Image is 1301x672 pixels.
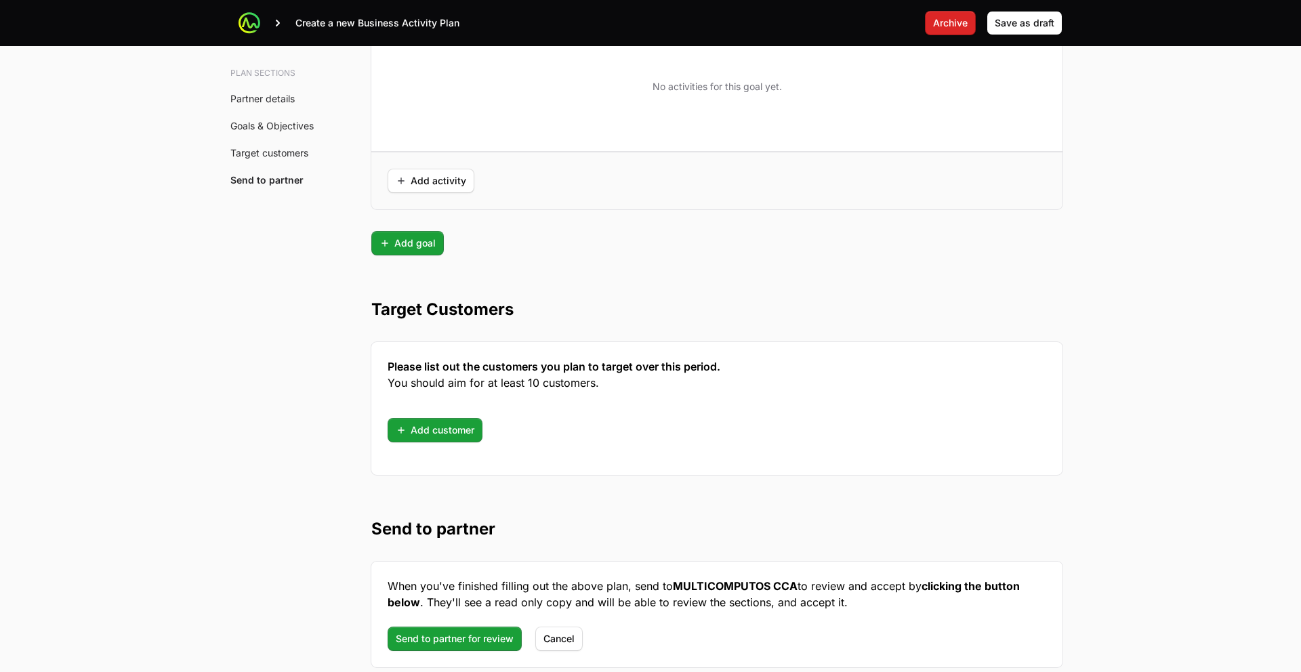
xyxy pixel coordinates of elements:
span: Send to partner for review [396,631,514,647]
span: Cancel [543,631,575,647]
p: Create a new Business Activity Plan [295,16,459,30]
button: Send to partner for review [388,627,522,651]
b: MULTICOMPUTOS CCA [673,579,798,593]
button: Save as draft [987,11,1062,35]
span: Add goal [379,235,436,251]
p: When you've finished filling out the above plan, send to to review and accept by . They'll see a ... [388,578,1046,610]
a: Send to partner [230,174,304,186]
span: You should aim for at least 10 customers. [388,375,1046,391]
span: Archive [933,15,968,31]
h3: Please list out the customers you plan to target over this period. [388,358,1046,391]
h2: Target Customers [371,299,1062,320]
a: Target customers [230,147,308,159]
span: Save as draft [995,15,1054,31]
p: No activities for this goal yet. [653,80,782,93]
img: ActivitySource [239,12,260,34]
button: Add customer [388,418,482,442]
a: Partner details [230,93,295,104]
span: Add activity [396,173,466,189]
a: Goals & Objectives [230,120,314,131]
button: Add activity [388,169,474,193]
button: Archive [925,11,976,35]
span: Add customer [396,422,474,438]
button: Cancel [535,627,583,651]
h3: Plan sections [230,68,323,79]
button: Add goal [371,231,444,255]
h2: Send to partner [371,518,1062,540]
